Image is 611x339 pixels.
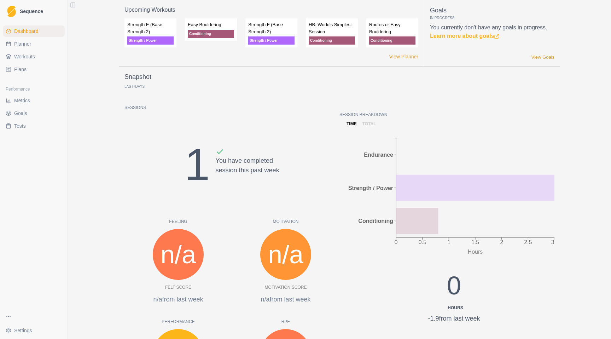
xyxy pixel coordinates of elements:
tspan: 1 [447,239,450,245]
p: Sessions [124,104,339,111]
a: Dashboard [3,25,65,37]
p: Goals [430,6,554,15]
p: Upcoming Workouts [124,6,418,14]
tspan: 2.5 [524,239,532,245]
p: n/a from last week [232,295,339,304]
p: You currently don't have any goals in progress. [430,23,554,40]
a: Goals [3,108,65,119]
div: 1 [185,131,210,199]
a: Planner [3,38,65,50]
span: Workouts [14,53,35,60]
img: Logo [7,6,16,17]
div: 0 [407,266,501,311]
span: Metrics [14,97,30,104]
a: Metrics [3,95,65,106]
a: View Planner [389,53,418,61]
tspan: 0.5 [419,239,426,245]
p: time [347,121,357,127]
div: Hours [410,305,501,311]
p: Feeling [124,218,232,225]
p: Session Breakdown [339,111,554,118]
span: n/a [268,235,303,274]
p: n/a from last week [124,295,232,304]
button: Settings [3,325,65,336]
span: Plans [14,66,27,73]
a: Learn more about goals [430,33,500,39]
span: 7 [133,85,135,88]
span: Goals [14,110,27,117]
p: Last Days [124,85,145,88]
p: HB: World’s Simplest Session [309,21,355,35]
span: Dashboard [14,28,39,35]
a: View Goals [531,54,554,61]
tspan: 2 [500,239,503,245]
p: Performance [124,318,232,325]
span: Planner [14,40,31,47]
p: Strength / Power [248,36,295,45]
p: Motivation [232,218,339,225]
p: Strength E (Base Strength 2) [127,21,174,35]
div: Performance [3,84,65,95]
a: Workouts [3,51,65,62]
tspan: 0 [395,239,398,245]
p: Snapshot [124,72,151,82]
p: In Progress [430,15,554,21]
span: Tests [14,122,26,130]
tspan: Hours [468,249,483,255]
p: RPE [232,318,339,325]
p: Motivation Score [265,284,307,291]
tspan: 1.5 [471,239,479,245]
a: Plans [3,64,65,75]
p: total [362,121,376,127]
tspan: 3 [551,239,554,245]
p: Felt Score [165,284,191,291]
p: Conditioning [188,30,234,38]
a: Tests [3,120,65,132]
tspan: Conditioning [358,218,393,224]
p: Easy Bouldering [188,21,234,28]
p: Strength / Power [127,36,174,45]
div: -1.9 from last week [407,314,501,323]
tspan: Strength / Power [348,185,393,191]
div: You have completed session this past week [216,148,279,199]
p: Strength F (Base Strength 2) [248,21,295,35]
span: Sequence [20,9,43,14]
span: n/a [161,235,196,274]
p: Routes or Easy Bouldering [369,21,415,35]
a: LogoSequence [3,3,65,20]
tspan: Endurance [364,152,393,158]
p: Conditioning [369,36,415,45]
p: Conditioning [309,36,355,45]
